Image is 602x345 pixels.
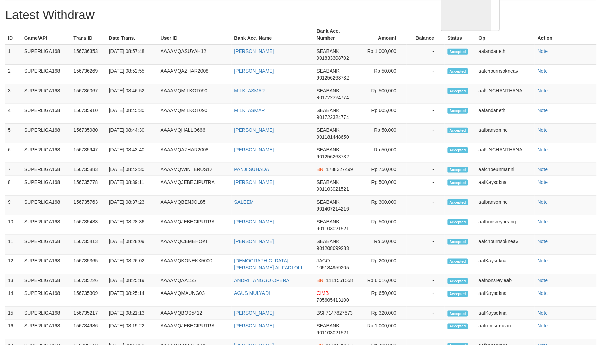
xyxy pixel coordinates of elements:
[317,108,340,113] span: SEABANK
[538,278,548,283] a: Note
[158,84,232,104] td: AAAAMQMILKOT090
[71,215,106,235] td: 156735433
[359,307,407,320] td: Rp 320,000
[448,68,468,74] span: Accepted
[71,143,106,163] td: 156735947
[21,124,71,143] td: SUPERLIGA168
[158,143,232,163] td: AAAAMQAZHAR2008
[407,287,444,307] td: -
[407,235,444,255] td: -
[71,196,106,215] td: 156735763
[158,255,232,274] td: AAAAMQKONEKX5000
[5,320,21,339] td: 16
[5,274,21,287] td: 13
[5,176,21,196] td: 8
[448,147,468,153] span: Accepted
[448,324,468,329] span: Accepted
[538,48,548,54] a: Note
[326,278,353,283] span: 1111551558
[106,45,158,65] td: [DATE] 08:57:48
[234,147,274,152] a: [PERSON_NAME]
[21,25,71,45] th: Game/API
[234,199,254,205] a: SALEEM
[232,25,314,45] th: Bank Acc. Name
[317,330,349,336] span: 901103021521
[326,310,353,316] span: 7147827673
[317,134,349,140] span: 901181448650
[106,255,158,274] td: [DATE] 08:26:02
[71,104,106,124] td: 156735910
[234,179,274,185] a: [PERSON_NAME]
[476,215,535,235] td: aafhonsreyneang
[106,274,158,287] td: [DATE] 08:25:19
[359,196,407,215] td: Rp 300,000
[71,25,106,45] th: Trans ID
[317,219,340,224] span: SEABANK
[317,199,340,205] span: SEABANK
[5,143,21,163] td: 6
[407,307,444,320] td: -
[448,311,468,317] span: Accepted
[407,320,444,339] td: -
[448,291,468,297] span: Accepted
[445,25,476,45] th: Status
[234,68,274,74] a: [PERSON_NAME]
[158,235,232,255] td: AAAAMQCEMEHOKI
[407,45,444,65] td: -
[317,245,349,251] span: 901208699283
[234,239,274,244] a: [PERSON_NAME]
[538,147,548,152] a: Note
[535,25,597,45] th: Action
[106,143,158,163] td: [DATE] 08:43:40
[407,255,444,274] td: -
[158,176,232,196] td: AAAAMQJEBECIPUTRA
[5,84,21,104] td: 3
[21,163,71,176] td: SUPERLIGA168
[476,84,535,104] td: aafUNCHANTHANA
[359,287,407,307] td: Rp 650,000
[538,127,548,133] a: Note
[317,68,340,74] span: SEABANK
[158,65,232,84] td: AAAAMQAZHAR2008
[234,258,302,271] a: [DEMOGRAPHIC_DATA][PERSON_NAME] AL FADLOLI
[359,215,407,235] td: Rp 500,000
[21,84,71,104] td: SUPERLIGA168
[476,176,535,196] td: aafKaysokna
[476,235,535,255] td: aafchournsokneav
[5,235,21,255] td: 11
[71,320,106,339] td: 156734986
[71,84,106,104] td: 156736067
[448,259,468,264] span: Accepted
[407,274,444,287] td: -
[21,307,71,320] td: SUPERLIGA168
[476,320,535,339] td: aafromsomean
[106,320,158,339] td: [DATE] 08:19:22
[106,163,158,176] td: [DATE] 08:42:30
[234,108,265,113] a: MILKI ASMAR
[71,45,106,65] td: 156736353
[106,235,158,255] td: [DATE] 08:28:09
[476,124,535,143] td: aafbansomne
[317,75,349,81] span: 901256263732
[158,215,232,235] td: AAAAMQJEBECIPUTRA
[317,186,349,192] span: 901103021521
[476,274,535,287] td: aafnonsreyleab
[317,265,349,271] span: 105184959205
[158,124,232,143] td: AAAAMQHALLO666
[317,114,349,120] span: 901722324774
[71,255,106,274] td: 156735365
[538,167,548,172] a: Note
[317,167,325,172] span: BNI
[317,323,340,329] span: SEABANK
[476,163,535,176] td: aafchoeunmanni
[538,310,548,316] a: Note
[407,143,444,163] td: -
[158,104,232,124] td: AAAAMQMILKOT090
[359,25,407,45] th: Amount
[5,65,21,84] td: 2
[538,258,548,264] a: Note
[448,167,468,173] span: Accepted
[234,291,270,296] a: AGUS MULYADI
[5,215,21,235] td: 10
[234,127,274,133] a: [PERSON_NAME]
